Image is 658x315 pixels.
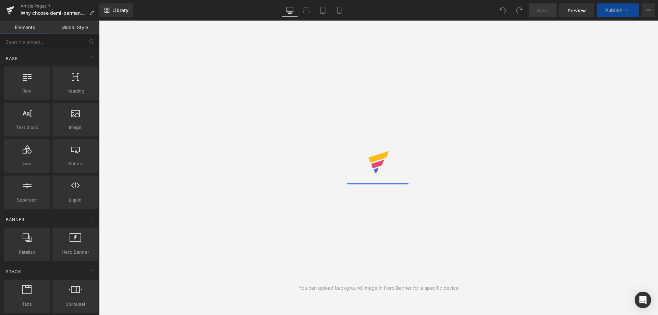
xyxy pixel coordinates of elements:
span: Base [5,55,19,62]
span: Liquid [54,196,96,204]
a: Tablet [315,3,331,17]
a: Global Style [50,21,99,34]
button: Publish [597,3,639,17]
a: Mobile [331,3,348,17]
span: Icon [6,160,48,167]
span: Save [537,7,548,14]
div: Open Intercom Messenger [635,292,651,308]
a: Laptop [298,3,315,17]
div: You can upload background image in Hero Banner for a specific device [298,284,459,292]
span: Carousel [54,301,96,308]
span: Separator [6,196,48,204]
a: Desktop [282,3,298,17]
span: Hero Banner [54,249,96,256]
a: Preview [559,3,594,17]
span: Why choose demi-permanent hair colour for your next look [21,10,86,16]
button: More [642,3,655,17]
span: Image [54,124,96,131]
span: Row [6,87,48,95]
span: Tabs [6,301,48,308]
span: Library [112,7,129,13]
span: Preview [568,7,586,14]
button: Undo [496,3,510,17]
span: Heading [54,87,96,95]
a: Article Pages [21,3,99,9]
span: Parallax [6,249,48,256]
span: Publish [605,8,622,13]
a: New Library [99,3,133,17]
button: Redo [512,3,526,17]
span: Button [54,160,96,167]
span: Banner [5,216,25,223]
span: Text Block [6,124,48,131]
span: Stack [5,268,22,275]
